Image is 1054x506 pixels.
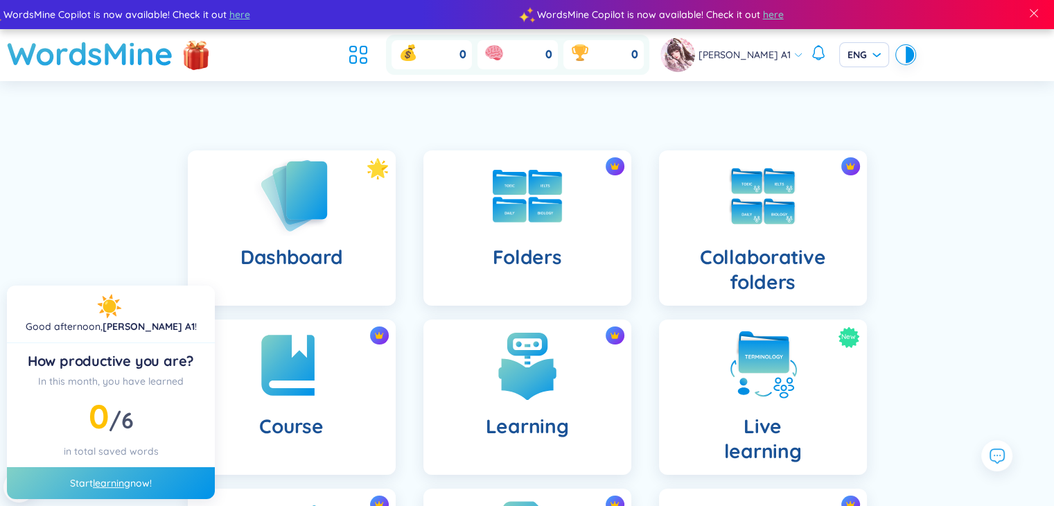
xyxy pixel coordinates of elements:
[724,414,802,464] h4: Live learning
[103,320,195,333] a: [PERSON_NAME] A1
[486,414,569,439] h4: Learning
[847,48,881,62] span: ENG
[259,414,323,439] h4: Course
[7,29,173,78] a: WordsMine
[109,406,133,434] span: /
[240,245,342,270] h4: Dashboard
[645,150,881,306] a: crown iconCollaborative folders
[174,320,410,475] a: crown iconCourse
[410,150,645,306] a: crown iconFolders
[631,47,638,62] span: 0
[410,320,645,475] a: crown iconLearning
[93,477,130,489] a: learning
[699,47,791,62] span: [PERSON_NAME] A1
[89,395,109,437] span: 0
[670,245,856,295] h4: Collaborative folders
[18,351,204,371] div: How productive you are?
[121,406,134,434] span: 6
[174,150,410,306] a: Dashboard
[374,331,384,340] img: crown icon
[182,33,210,75] img: flashSalesIcon.a7f4f837.png
[26,320,103,333] span: Good afternoon ,
[492,245,561,270] h4: Folders
[610,331,620,340] img: crown icon
[7,467,215,499] div: Start now!
[845,162,855,171] img: crown icon
[660,37,695,72] img: avatar
[229,7,249,22] span: here
[18,444,204,459] div: in total saved words
[610,162,620,171] img: crown icon
[26,319,197,334] div: !
[545,47,552,62] span: 0
[18,374,204,389] div: In this month, you have learned
[660,37,699,72] a: avatar
[645,320,881,475] a: NewLivelearning
[762,7,783,22] span: here
[459,47,466,62] span: 0
[841,326,856,348] span: New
